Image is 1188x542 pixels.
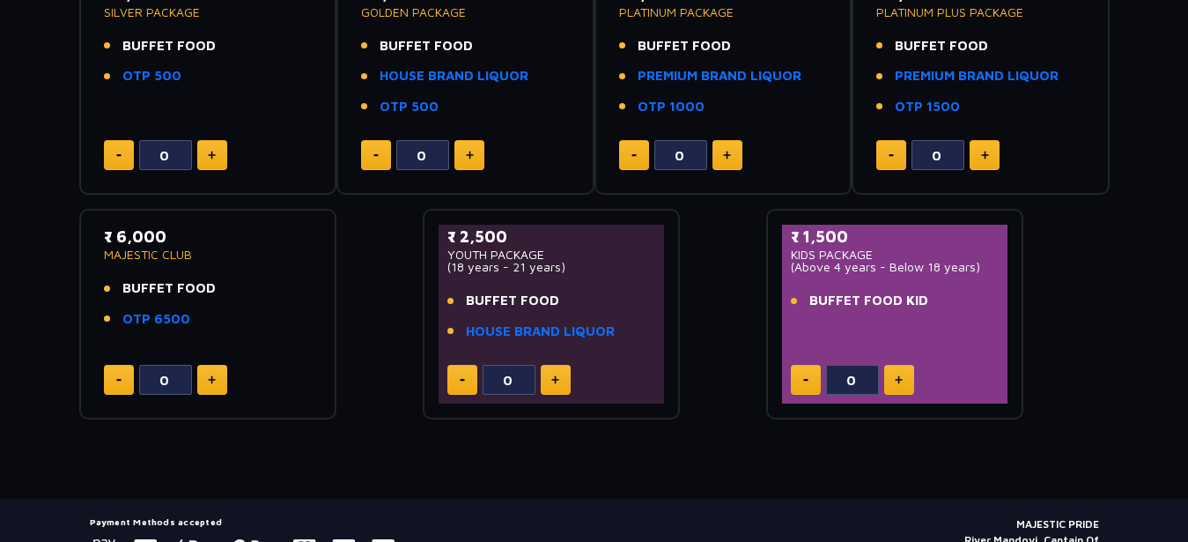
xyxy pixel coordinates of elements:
[809,291,928,311] span: BUFFET FOOD KID
[447,225,656,249] p: ₹ 2,500
[466,322,615,342] a: HOUSE BRAND LIQUOR
[104,225,313,249] p: ₹ 6,000
[460,379,465,382] img: minus
[104,6,313,19] p: SILVER PACKAGE
[638,66,801,86] a: PREMIUM BRAND LIQUOR
[447,261,656,273] p: (18 years - 21 years)
[723,151,731,160] img: plus
[889,154,894,157] img: minus
[122,36,216,56] span: BUFFET FOOD
[380,36,473,56] span: BUFFET FOOD
[104,249,313,261] p: MAJESTIC CLUB
[447,249,656,261] p: YOUTH PACKAGE
[116,154,122,157] img: minus
[373,154,379,157] img: minus
[208,151,216,160] img: plus
[631,154,637,157] img: minus
[361,6,570,19] p: GOLDEN PACKAGE
[981,151,989,160] img: plus
[895,36,988,56] span: BUFFET FOOD
[122,278,216,299] span: BUFFET FOOD
[638,97,705,117] a: OTP 1000
[122,66,181,86] a: OTP 500
[791,249,1000,261] p: KIDS PACKAGE
[116,379,122,382] img: minus
[895,97,960,117] a: OTP 1500
[90,516,395,527] h5: Payment Methods accepted
[122,309,190,330] a: OTP 6500
[619,6,828,19] p: PLATINUM PACKAGE
[895,66,1059,86] a: PREMIUM BRAND LIQUOR
[466,291,559,311] span: BUFFET FOOD
[551,375,559,384] img: plus
[466,151,474,160] img: plus
[791,225,1000,249] p: ₹ 1,500
[876,6,1085,19] p: PLATINUM PLUS PACKAGE
[380,97,439,117] a: OTP 500
[803,379,808,382] img: minus
[380,66,528,86] a: HOUSE BRAND LIQUOR
[638,36,731,56] span: BUFFET FOOD
[208,375,216,384] img: plus
[791,261,1000,273] p: (Above 4 years - Below 18 years)
[895,375,903,384] img: plus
